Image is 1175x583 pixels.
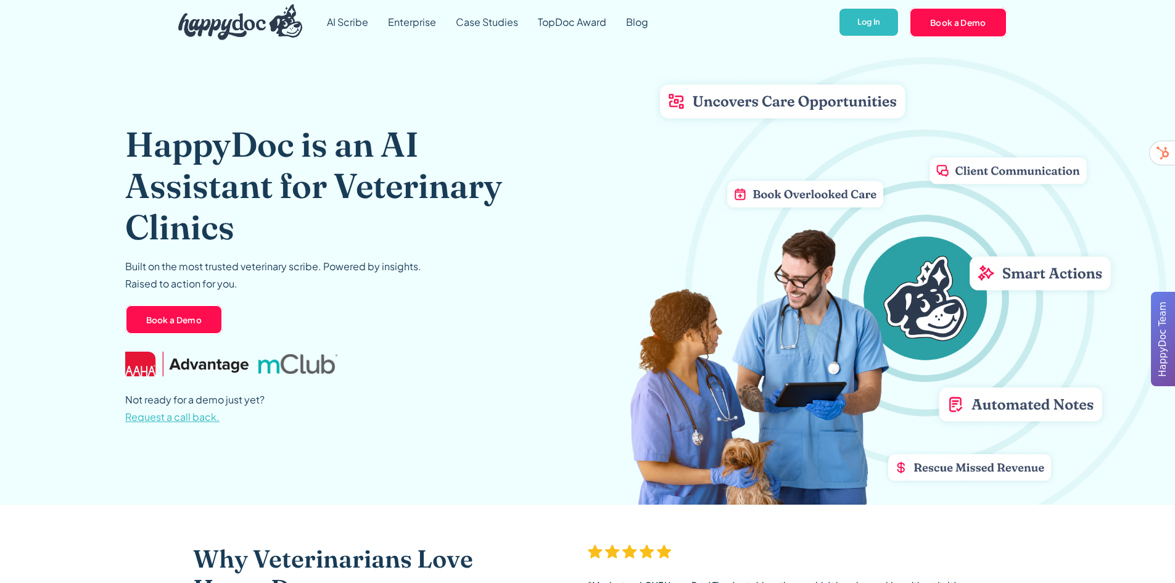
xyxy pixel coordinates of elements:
[125,391,265,426] p: Not ready for a demo just yet?
[178,4,303,40] img: HappyDoc Logo: A happy dog with his ear up, listening.
[125,352,249,376] img: AAHA Advantage logo
[125,123,542,248] h1: HappyDoc is an AI Assistant for Veterinary Clinics
[168,1,303,43] a: home
[258,354,337,374] img: mclub logo
[125,305,223,334] a: Book a Demo
[125,410,220,423] span: Request a call back.
[125,258,421,292] p: Built on the most trusted veterinary scribe. Powered by insights. Raised to action for you.
[838,7,899,38] a: Log In
[909,7,1007,37] a: Book a Demo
